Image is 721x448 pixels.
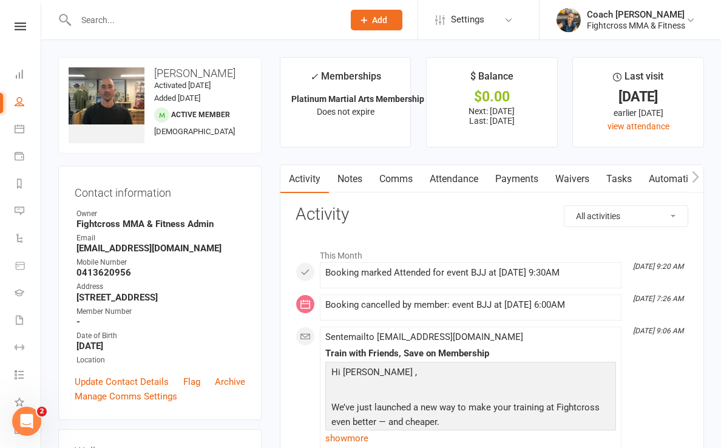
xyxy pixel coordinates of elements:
span: [DEMOGRAPHIC_DATA] [154,127,235,136]
time: Activated [DATE] [154,81,211,90]
span: Active member [171,110,230,119]
i: [DATE] 7:26 AM [633,294,683,303]
a: Flag [183,375,200,389]
a: Waivers [547,165,598,193]
input: Search... [72,12,335,29]
div: earlier [DATE] [584,106,692,120]
strong: - [76,316,245,327]
button: Add [351,10,402,30]
div: Booking cancelled by member: event BJJ at [DATE] 6:00AM [325,300,616,310]
time: Added [DATE] [154,93,200,103]
a: Manage Comms Settings [75,389,177,404]
div: Coach [PERSON_NAME] [587,9,685,20]
div: Booking marked Attended for event BJJ at [DATE] 9:30AM [325,268,616,278]
h3: [PERSON_NAME] [69,67,251,80]
a: Reports [15,171,42,199]
a: Product Sales [15,253,42,280]
i: [DATE] 9:06 AM [633,327,683,335]
h3: Activity [296,205,688,224]
strong: [STREET_ADDRESS] [76,292,245,303]
a: Dashboard [15,62,42,89]
div: Address [76,281,245,293]
a: Comms [371,165,421,193]
p: We’ve just launched a new way to make your training at Fightcross even better — and cheaper. [328,400,613,432]
div: $ Balance [470,69,513,90]
a: Activity [280,165,329,193]
strong: 0413620956 [76,267,245,278]
a: Tasks [598,165,640,193]
a: Notes [329,165,371,193]
strong: Fightcross MMA & Fitness Admin [76,219,245,229]
span: Sent email to [EMAIL_ADDRESS][DOMAIN_NAME] [325,331,523,342]
span: Add [372,15,387,25]
div: Memberships [310,69,381,91]
div: Owner [76,208,245,220]
span: Does not expire [317,107,374,117]
img: image1594610748.png [69,67,144,124]
div: Location [76,355,245,366]
h3: Contact information [75,182,245,199]
img: thumb_image1623694743.png [557,8,581,32]
div: $0.00 [438,90,546,103]
i: ✓ [310,71,318,83]
a: Payments [487,165,547,193]
a: Archive [215,375,245,389]
p: Next: [DATE] Last: [DATE] [438,106,546,126]
div: Email [76,232,245,244]
li: This Month [296,243,688,262]
div: Mobile Number [76,257,245,268]
div: Date of Birth [76,330,245,342]
p: Hi [PERSON_NAME] , [328,365,613,382]
a: Update Contact Details [75,375,169,389]
div: [DATE] [584,90,692,103]
a: Calendar [15,117,42,144]
iframe: Intercom live chat [12,407,41,436]
div: Train with Friends, Save on Membership [325,348,616,359]
i: [DATE] 9:20 AM [633,262,683,271]
a: Attendance [421,165,487,193]
div: Fightcross MMA & Fitness [587,20,685,31]
a: What's New [15,390,42,417]
div: Last visit [613,69,663,90]
a: Automations [640,165,713,193]
a: show more [325,430,616,447]
span: Settings [451,6,484,33]
strong: [EMAIL_ADDRESS][DOMAIN_NAME] [76,243,245,254]
strong: Platinum Martial Arts Membership 2022 [291,94,445,104]
a: Payments [15,144,42,171]
span: 2 [37,407,47,416]
a: People [15,89,42,117]
strong: [DATE] [76,341,245,351]
div: Member Number [76,306,245,317]
a: view attendance [608,121,669,131]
